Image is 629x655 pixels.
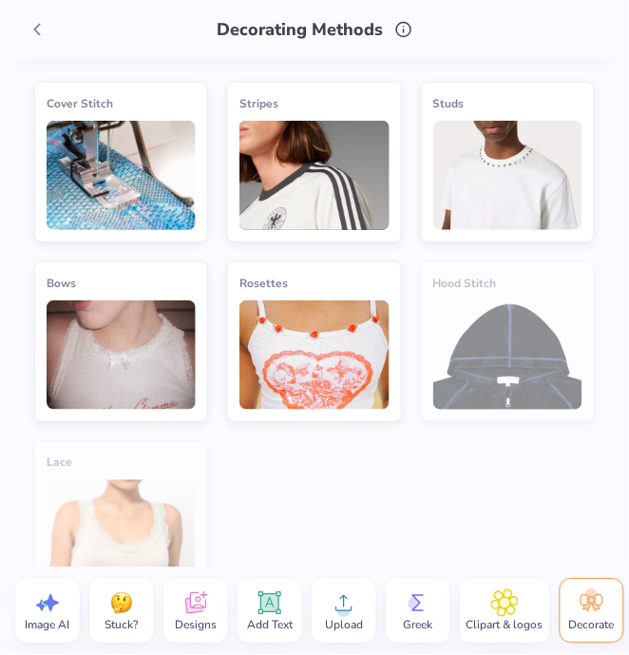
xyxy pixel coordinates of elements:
[569,618,615,633] span: Decorate
[239,94,389,113] div: Stripes
[105,618,139,633] span: Stuck?
[47,300,196,410] img: Bows
[467,618,543,633] span: Clipart & logos
[433,94,582,113] div: Studs
[47,121,196,230] img: Cover Stitch
[239,300,389,410] img: Rosettes
[239,274,389,293] div: Rosettes
[47,94,196,113] div: Cover Stitch
[325,618,363,633] span: Upload
[175,618,217,633] span: Designs
[247,618,293,633] span: Add Text
[433,121,582,230] img: Studs
[107,589,136,618] img: Stuck?
[26,618,70,633] span: Image AI
[47,274,196,293] div: Bows
[404,618,433,633] span: Greek
[239,121,389,230] img: Stripes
